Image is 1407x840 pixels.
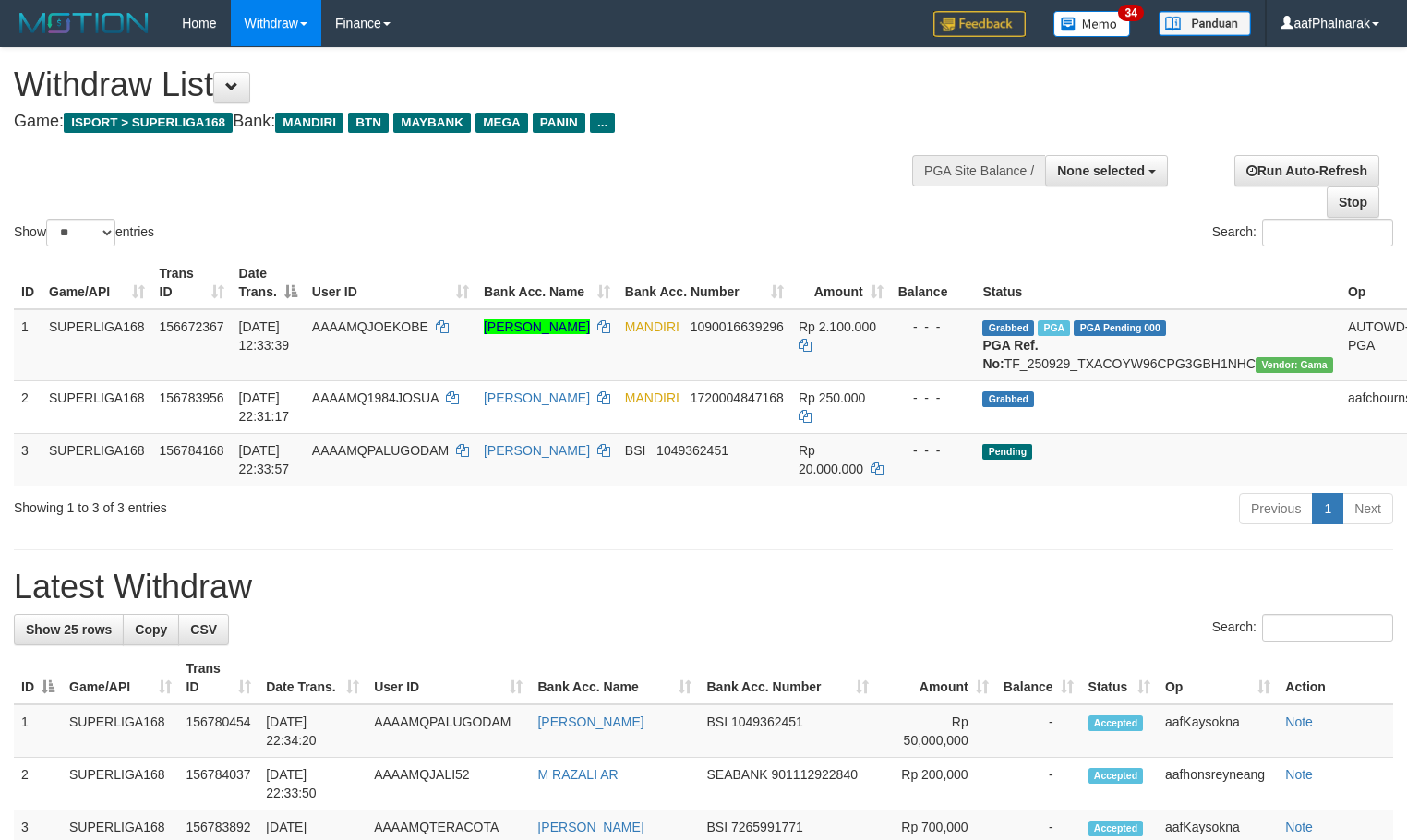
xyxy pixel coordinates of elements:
[14,309,42,381] td: 1
[14,9,154,37] img: MOTION_logo.png
[160,319,224,334] span: 156672367
[1234,155,1379,186] a: Run Auto-Refresh
[912,155,1045,186] div: PGA Site Balance /
[14,219,154,246] label: Show entries
[691,390,784,405] span: Copy 1720004847168 to clipboard
[14,652,62,704] th: ID: activate to sort column descending
[259,758,367,810] td: [DATE] 22:33:50
[625,443,646,458] span: BSI
[891,257,976,309] th: Balance
[706,767,767,782] span: SEABANK
[799,390,865,405] span: Rp 250.000
[625,319,679,334] span: MANDIRI
[1342,493,1393,524] a: Next
[1158,704,1278,758] td: aafKaysokna
[484,319,590,334] a: [PERSON_NAME]
[1262,219,1393,246] input: Search:
[275,113,343,133] span: MANDIRI
[42,257,152,309] th: Game/API: activate to sort column ascending
[996,652,1081,704] th: Balance: activate to sort column ascending
[1081,652,1158,704] th: Status: activate to sort column ascending
[1088,821,1144,836] span: Accepted
[484,390,590,405] a: [PERSON_NAME]
[1158,758,1278,810] td: aafhonsreyneang
[179,704,259,758] td: 156780454
[42,433,152,486] td: SUPERLIGA168
[731,714,803,729] span: Copy 1049362451 to clipboard
[259,652,367,704] th: Date Trans.: activate to sort column ascending
[14,491,572,517] div: Showing 1 to 3 of 3 entries
[1088,768,1144,784] span: Accepted
[1074,320,1166,336] span: PGA Pending
[1285,714,1313,729] a: Note
[367,652,530,704] th: User ID: activate to sort column ascending
[982,338,1038,371] b: PGA Ref. No:
[996,758,1081,810] td: -
[1327,186,1379,218] a: Stop
[1053,11,1131,37] img: Button%20Memo.svg
[791,257,891,309] th: Amount: activate to sort column ascending
[625,390,679,405] span: MANDIRI
[772,767,858,782] span: Copy 901112922840 to clipboard
[62,704,179,758] td: SUPERLIGA168
[259,704,367,758] td: [DATE] 22:34:20
[14,614,124,645] a: Show 25 rows
[1239,493,1313,524] a: Previous
[876,758,995,810] td: Rp 200,000
[537,714,643,729] a: [PERSON_NAME]
[46,219,115,246] select: Showentries
[484,443,590,458] a: [PERSON_NAME]
[898,441,968,460] div: - - -
[190,622,217,637] span: CSV
[1256,357,1333,373] span: Vendor URL: https://trx31.1velocity.biz
[160,390,224,405] span: 156783956
[731,820,803,834] span: Copy 7265991771 to clipboard
[537,767,618,782] a: M RAZALI AR
[232,257,305,309] th: Date Trans.: activate to sort column descending
[14,758,62,810] td: 2
[656,443,728,458] span: Copy 1049362451 to clipboard
[64,113,233,133] span: ISPORT > SUPERLIGA168
[312,443,449,458] span: AAAAMQPALUGODAM
[179,652,259,704] th: Trans ID: activate to sort column ascending
[239,319,290,353] span: [DATE] 12:33:39
[14,569,1393,606] h1: Latest Withdraw
[14,704,62,758] td: 1
[590,113,615,133] span: ...
[799,443,863,476] span: Rp 20.000.000
[1212,614,1393,642] label: Search:
[123,614,179,645] a: Copy
[152,257,232,309] th: Trans ID: activate to sort column ascending
[239,390,290,424] span: [DATE] 22:31:17
[1285,767,1313,782] a: Note
[982,391,1034,407] span: Grabbed
[160,443,224,458] span: 156784168
[533,113,585,133] span: PANIN
[876,652,995,704] th: Amount: activate to sort column ascending
[1158,652,1278,704] th: Op: activate to sort column ascending
[1262,614,1393,642] input: Search:
[14,380,42,433] td: 2
[476,257,618,309] th: Bank Acc. Name: activate to sort column ascending
[691,319,784,334] span: Copy 1090016639296 to clipboard
[14,113,920,131] h4: Game: Bank:
[1057,163,1145,178] span: None selected
[706,714,728,729] span: BSI
[42,309,152,381] td: SUPERLIGA168
[975,257,1340,309] th: Status
[239,443,290,476] span: [DATE] 22:33:57
[62,652,179,704] th: Game/API: activate to sort column ascending
[179,758,259,810] td: 156784037
[699,652,876,704] th: Bank Acc. Number: activate to sort column ascending
[312,319,428,334] span: AAAAMQJOEKOBE
[1118,5,1143,21] span: 34
[348,113,389,133] span: BTN
[996,704,1081,758] td: -
[14,257,42,309] th: ID
[898,389,968,407] div: - - -
[982,444,1032,460] span: Pending
[305,257,476,309] th: User ID: activate to sort column ascending
[1285,820,1313,834] a: Note
[62,758,179,810] td: SUPERLIGA168
[876,704,995,758] td: Rp 50,000,000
